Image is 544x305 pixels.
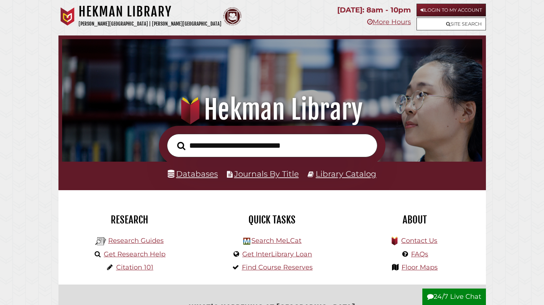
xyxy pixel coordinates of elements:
[70,94,474,126] h1: Hekman Library
[251,237,301,245] a: Search MeLCat
[402,263,438,271] a: Floor Maps
[243,238,250,245] img: Hekman Library Logo
[108,237,164,245] a: Research Guides
[168,169,218,178] a: Databases
[234,169,299,178] a: Journals By Title
[95,236,106,247] img: Hekman Library Logo
[79,4,221,20] h1: Hekman Library
[401,237,437,245] a: Contact Us
[416,18,486,30] a: Site Search
[367,18,411,26] a: More Hours
[411,250,428,258] a: FAQs
[104,250,166,258] a: Get Research Help
[79,20,221,28] p: [PERSON_NAME][GEOGRAPHIC_DATA] | [PERSON_NAME][GEOGRAPHIC_DATA]
[58,7,77,26] img: Calvin University
[223,7,241,26] img: Calvin Theological Seminary
[316,169,376,178] a: Library Catalog
[116,263,153,271] a: Citation 101
[64,214,195,226] h2: Research
[242,250,312,258] a: Get InterLibrary Loan
[177,142,185,150] i: Search
[242,263,313,271] a: Find Course Reserves
[174,140,189,152] button: Search
[206,214,338,226] h2: Quick Tasks
[416,4,486,16] a: Login to My Account
[349,214,480,226] h2: About
[337,4,411,16] p: [DATE]: 8am - 10pm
